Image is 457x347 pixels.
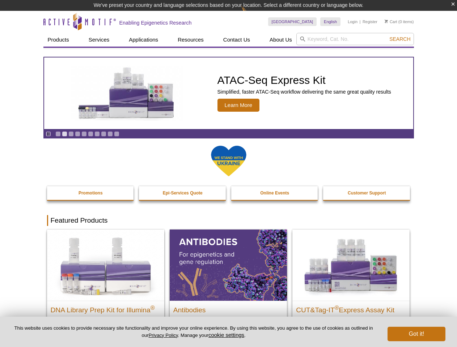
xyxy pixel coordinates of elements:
span: Search [389,36,410,42]
a: Resources [173,33,208,47]
a: Go to slide 1 [55,131,61,137]
a: Go to slide 8 [101,131,106,137]
a: DNA Library Prep Kit for Illumina DNA Library Prep Kit for Illumina® Dual Index NGS Kit for ChIP-... [47,230,164,346]
sup: ® [151,304,155,310]
h2: DNA Library Prep Kit for Illumina [51,303,161,314]
a: Login [348,19,357,24]
a: English [320,17,340,26]
img: All Antibodies [170,230,287,300]
a: All Antibodies Antibodies Application-tested antibodies for ChIP, CUT&Tag, and CUT&RUN. [170,230,287,339]
sup: ® [335,304,339,310]
strong: Online Events [260,190,289,196]
a: Cart [385,19,397,24]
a: Applications [124,33,162,47]
strong: Customer Support [348,190,386,196]
a: Go to slide 9 [107,131,113,137]
a: Products [43,33,73,47]
a: Services [84,33,114,47]
a: Go to slide 3 [68,131,74,137]
img: CUT&Tag-IT® Express Assay Kit [292,230,410,300]
a: Go to slide 4 [75,131,80,137]
a: Go to slide 10 [114,131,119,137]
strong: Epi-Services Quote [163,190,203,196]
img: Your Cart [385,20,388,23]
h2: Featured Products [47,215,410,226]
a: Register [363,19,377,24]
h2: Enabling Epigenetics Research [119,20,192,26]
li: | [360,17,361,26]
button: Search [387,36,412,42]
a: Online Events [231,186,319,200]
a: Epi-Services Quote [139,186,227,200]
a: Go to slide 5 [81,131,87,137]
a: Privacy Policy [148,333,178,338]
a: About Us [265,33,296,47]
strong: Promotions [79,190,103,196]
a: Contact Us [219,33,254,47]
a: [GEOGRAPHIC_DATA] [268,17,317,26]
a: CUT&Tag-IT® Express Assay Kit CUT&Tag-IT®Express Assay Kit Less variable and higher-throughput ge... [292,230,410,339]
button: cookie settings [208,332,244,338]
a: Promotions [47,186,135,200]
li: (0 items) [385,17,414,26]
button: Got it! [388,327,445,341]
h2: Antibodies [173,303,283,314]
p: This website uses cookies to provide necessary site functionality and improve your online experie... [12,325,376,339]
img: Change Here [241,5,261,22]
h2: CUT&Tag-IT Express Assay Kit [296,303,406,314]
img: DNA Library Prep Kit for Illumina [47,230,164,300]
a: Toggle autoplay [46,131,51,137]
a: Go to slide 7 [94,131,100,137]
a: Go to slide 6 [88,131,93,137]
a: Customer Support [323,186,411,200]
img: We Stand With Ukraine [211,145,247,177]
a: Go to slide 2 [62,131,67,137]
input: Keyword, Cat. No. [296,33,414,45]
